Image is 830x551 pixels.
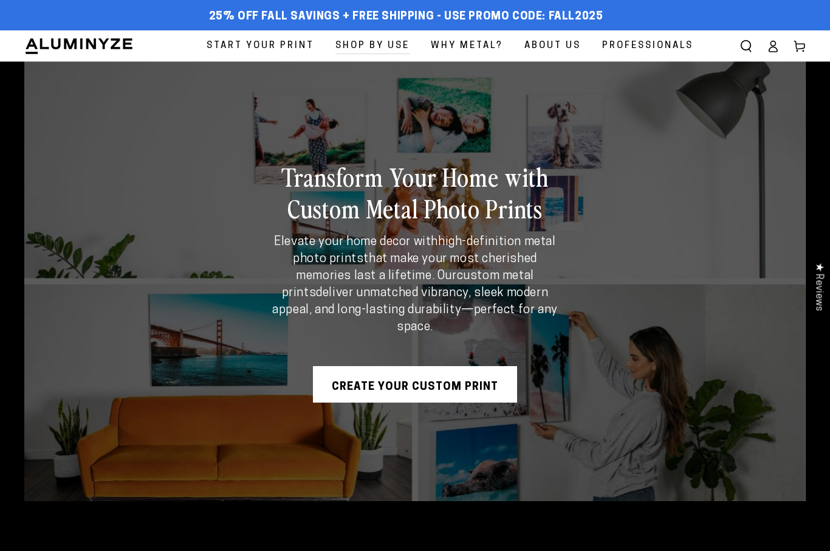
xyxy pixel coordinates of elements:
[207,38,314,54] span: Start Your Print
[24,37,134,55] img: Aluminyze
[602,38,693,54] span: Professionals
[313,366,517,403] a: Create Your Custom Print
[209,10,603,24] span: 25% off FALL Savings + Free Shipping - Use Promo Code: FALL2025
[282,270,534,299] strong: custom metal prints
[422,30,512,61] a: Why Metal?
[326,30,419,61] a: Shop By Use
[524,38,581,54] span: About Us
[197,30,323,61] a: Start Your Print
[593,30,702,61] a: Professionals
[807,253,830,321] div: Click to open Judge.me floating reviews tab
[431,38,503,54] span: Why Metal?
[272,234,559,336] p: Elevate your home decor with that make your most cherished memories last a lifetime. Our deliver ...
[293,236,556,265] strong: high-definition metal photo prints
[335,38,410,54] span: Shop By Use
[733,33,760,60] summary: Search our site
[515,30,590,61] a: About Us
[272,161,559,224] h2: Transform Your Home with Custom Metal Photo Prints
